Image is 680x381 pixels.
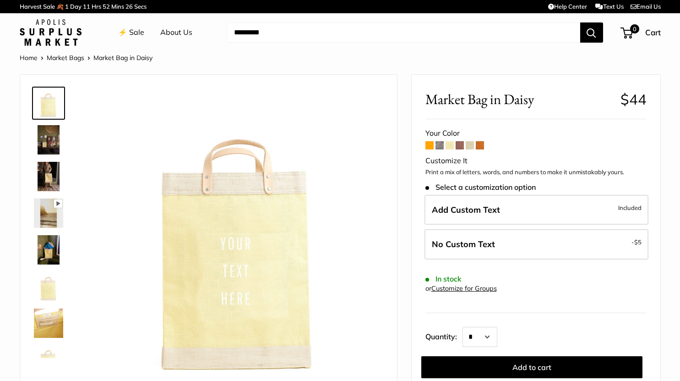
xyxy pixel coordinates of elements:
[631,3,661,10] a: Email Us
[32,270,65,303] a: description_Seal of authenticity printed on the backside of every bag.
[432,204,500,215] span: Add Custom Text
[70,3,82,10] span: Day
[32,307,65,340] a: Market Bag in Daisy
[32,233,65,266] a: Market Bag in Daisy
[34,125,63,155] img: Market Bag in Daisy
[595,3,623,10] a: Text Us
[425,127,647,140] div: Your Color
[32,343,65,376] a: Market Bag in Daisy
[425,275,462,283] span: In stock
[92,3,101,10] span: Hrs
[34,199,63,228] img: Market Bag in Daisy
[34,309,63,338] img: Market Bag in Daisy
[20,52,152,64] nav: Breadcrumb
[645,28,661,37] span: Cart
[425,91,614,108] span: Market Bag in Daisy
[548,3,587,10] a: Help Center
[425,168,647,177] p: Print a mix of letters, words, and numbers to make it unmistakably yours.
[34,162,63,191] img: description_The Original Market Bag in Daisy
[65,3,69,10] span: 1
[631,237,642,248] span: -
[432,239,495,249] span: No Custom Text
[134,3,147,10] span: Secs
[20,54,38,62] a: Home
[621,25,661,40] a: 0 Cart
[34,272,63,301] img: description_Seal of authenticity printed on the backside of every bag.
[20,19,82,46] img: Apolis: Surplus Market
[634,238,642,246] span: $5
[32,197,65,230] a: Market Bag in Daisy
[227,22,580,43] input: Search...
[118,26,144,39] a: ⚡️ Sale
[111,3,124,10] span: Mins
[424,229,648,260] label: Leave Blank
[160,26,192,39] a: About Us
[93,88,383,379] img: Market Bag in Daisy
[32,123,65,156] a: Market Bag in Daisy
[421,356,642,378] button: Add to cart
[425,183,536,192] span: Select a customization option
[580,22,603,43] button: Search
[425,154,647,168] div: Customize It
[32,87,65,120] a: Market Bag in Daisy
[103,3,110,10] span: 52
[125,3,133,10] span: 26
[425,282,497,295] div: or
[618,202,642,213] span: Included
[620,90,647,108] span: $44
[34,235,63,265] img: Market Bag in Daisy
[93,54,152,62] span: Market Bag in Daisy
[47,54,84,62] a: Market Bags
[32,160,65,193] a: description_The Original Market Bag in Daisy
[425,324,462,347] label: Quantity:
[431,284,497,293] a: Customize for Groups
[83,3,90,10] span: 11
[34,88,63,118] img: Market Bag in Daisy
[424,195,648,225] label: Add Custom Text
[34,345,63,375] img: Market Bag in Daisy
[630,24,639,33] span: 0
